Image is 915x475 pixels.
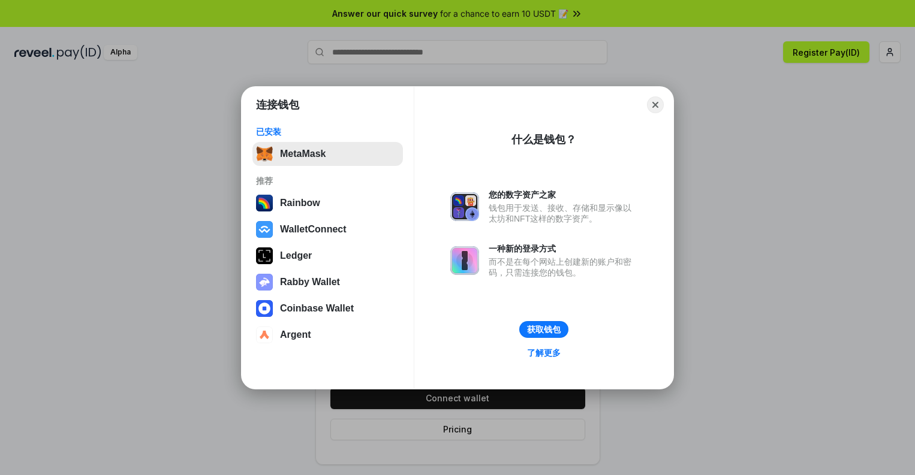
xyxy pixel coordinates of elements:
div: 钱包用于发送、接收、存储和显示像以太坊和NFT这样的数字资产。 [489,202,637,224]
button: Rabby Wallet [252,270,403,294]
img: svg+xml,%3Csvg%20xmlns%3D%22http%3A%2F%2Fwww.w3.org%2F2000%2Fsvg%22%20width%3D%2228%22%20height%3... [256,247,273,264]
div: 什么是钱包？ [511,132,576,147]
div: Argent [280,329,311,340]
img: svg+xml,%3Csvg%20fill%3D%22none%22%20height%3D%2233%22%20viewBox%3D%220%200%2035%2033%22%20width%... [256,146,273,162]
div: Rabby Wallet [280,277,340,288]
div: 您的数字资产之家 [489,189,637,200]
button: Argent [252,323,403,347]
div: 已安装 [256,126,399,137]
img: svg+xml,%3Csvg%20width%3D%2228%22%20height%3D%2228%22%20viewBox%3D%220%200%2028%2028%22%20fill%3D... [256,326,273,343]
button: Ledger [252,244,403,268]
button: Rainbow [252,191,403,215]
img: svg+xml,%3Csvg%20width%3D%22120%22%20height%3D%22120%22%20viewBox%3D%220%200%20120%20120%22%20fil... [256,195,273,211]
div: Coinbase Wallet [280,303,354,314]
div: MetaMask [280,149,326,159]
img: svg+xml,%3Csvg%20width%3D%2228%22%20height%3D%2228%22%20viewBox%3D%220%200%2028%2028%22%20fill%3D... [256,300,273,317]
img: svg+xml,%3Csvg%20width%3D%2228%22%20height%3D%2228%22%20viewBox%3D%220%200%2028%2028%22%20fill%3D... [256,221,273,238]
div: Rainbow [280,198,320,208]
h1: 连接钱包 [256,98,299,112]
img: svg+xml,%3Csvg%20xmlns%3D%22http%3A%2F%2Fwww.w3.org%2F2000%2Fsvg%22%20fill%3D%22none%22%20viewBox... [450,246,479,275]
button: 获取钱包 [519,321,568,338]
div: 了解更多 [527,347,561,358]
img: svg+xml,%3Csvg%20xmlns%3D%22http%3A%2F%2Fwww.w3.org%2F2000%2Fsvg%22%20fill%3D%22none%22%20viewBox... [450,192,479,221]
button: Coinbase Wallet [252,297,403,320]
button: MetaMask [252,142,403,166]
div: 获取钱包 [527,324,561,335]
div: 一种新的登录方式 [489,243,637,254]
div: 推荐 [256,176,399,186]
div: Ledger [280,250,312,261]
a: 了解更多 [520,345,568,361]
div: 而不是在每个网站上创建新的账户和密码，只需连接您的钱包。 [489,256,637,278]
button: WalletConnect [252,217,403,241]
div: WalletConnect [280,224,347,235]
img: svg+xml,%3Csvg%20xmlns%3D%22http%3A%2F%2Fwww.w3.org%2F2000%2Fsvg%22%20fill%3D%22none%22%20viewBox... [256,274,273,291]
button: Close [647,96,664,113]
